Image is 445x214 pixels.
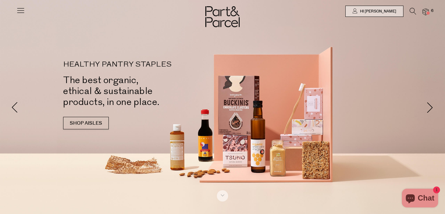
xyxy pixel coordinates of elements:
[422,8,429,15] a: 6
[429,8,435,14] span: 6
[63,75,232,107] h2: The best organic, ethical & sustainable products, in one place.
[205,6,240,27] img: Part&Parcel
[358,9,396,14] span: Hi [PERSON_NAME]
[345,6,403,17] a: Hi [PERSON_NAME]
[63,117,109,129] a: SHOP AISLES
[63,61,232,68] p: HEALTHY PANTRY STAPLES
[400,189,440,209] inbox-online-store-chat: Shopify online store chat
